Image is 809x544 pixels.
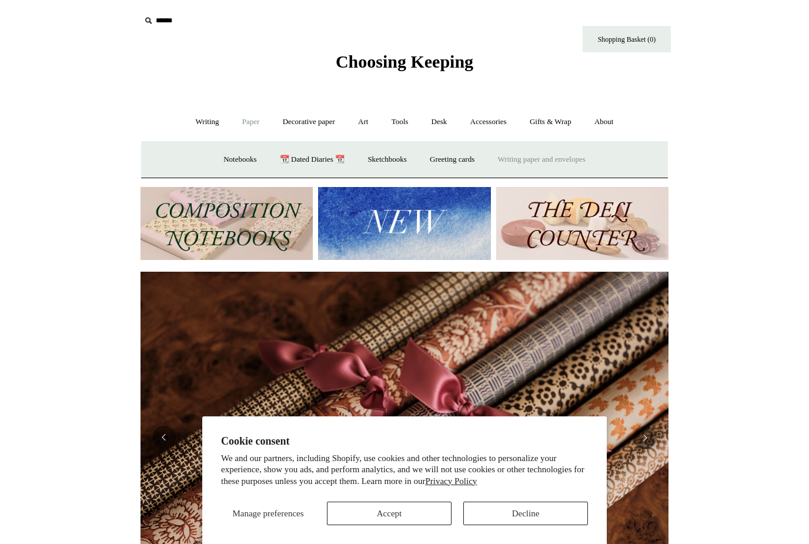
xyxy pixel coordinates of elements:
a: Writing paper and envelopes [487,144,596,175]
a: Writing [185,106,230,138]
img: 202302 Composition ledgers.jpg__PID:69722ee6-fa44-49dd-a067-31375e5d54ec [141,187,313,261]
button: Decline [463,502,588,525]
a: Shopping Basket (0) [583,26,671,52]
a: Gifts & Wrap [519,106,582,138]
a: 📆 Dated Diaries 📆 [269,144,355,175]
a: About [584,106,624,138]
p: We and our partners, including Shopify, use cookies and other technologies to personalize your ex... [221,453,588,488]
a: Art [347,106,379,138]
a: Greeting cards [419,144,485,175]
a: Paper [232,106,270,138]
button: Manage preferences [221,502,315,525]
span: Manage preferences [232,509,303,518]
button: Next [633,426,657,449]
a: Choosing Keeping [336,61,473,69]
img: New.jpg__PID:f73bdf93-380a-4a35-bcfe-7823039498e1 [318,187,490,261]
a: Accessories [460,106,517,138]
button: Accept [327,502,452,525]
a: Privacy Policy [425,476,477,486]
a: Sketchbooks [357,144,417,175]
a: Decorative paper [272,106,346,138]
button: Previous [152,426,176,449]
span: Choosing Keeping [336,52,473,71]
a: Notebooks [213,144,267,175]
img: The Deli Counter [496,187,668,261]
a: Tools [381,106,419,138]
a: Desk [421,106,458,138]
h2: Cookie consent [221,435,588,448]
